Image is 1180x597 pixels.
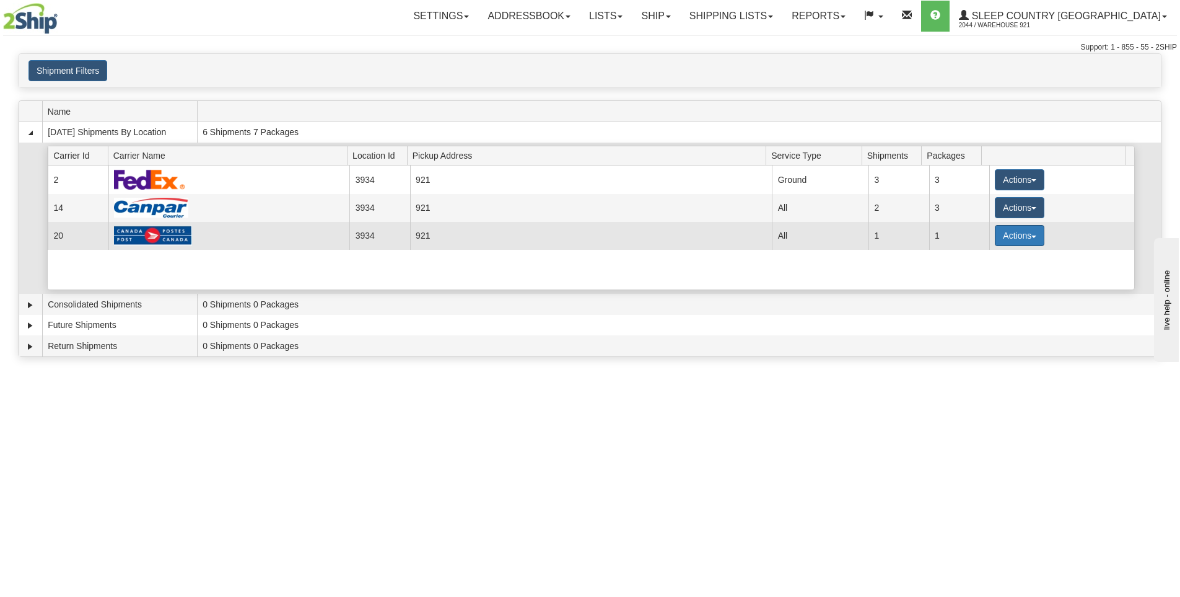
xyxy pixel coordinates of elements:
[197,335,1161,356] td: 0 Shipments 0 Packages
[868,166,929,193] td: 3
[959,19,1052,32] span: 2044 / Warehouse 921
[197,122,1161,143] td: 6 Shipments 7 Packages
[197,315,1161,336] td: 0 Shipments 0 Packages
[349,222,409,250] td: 3934
[580,1,632,32] a: Lists
[782,1,855,32] a: Reports
[24,319,37,332] a: Expand
[113,146,347,165] span: Carrier Name
[42,294,197,315] td: Consolidated Shipments
[867,146,922,165] span: Shipments
[413,146,766,165] span: Pickup Address
[349,194,409,222] td: 3934
[42,335,197,356] td: Return Shipments
[929,194,989,222] td: 3
[3,42,1177,53] div: Support: 1 - 855 - 55 - 2SHIP
[950,1,1176,32] a: Sleep Country [GEOGRAPHIC_DATA] 2044 / Warehouse 921
[114,169,185,190] img: FedEx Express®
[995,197,1044,218] button: Actions
[53,146,108,165] span: Carrier Id
[48,222,108,250] td: 20
[1152,235,1179,361] iframe: chat widget
[352,146,407,165] span: Location Id
[48,194,108,222] td: 14
[929,222,989,250] td: 1
[771,146,862,165] span: Service Type
[868,222,929,250] td: 1
[3,3,58,34] img: logo2044.jpg
[42,122,197,143] td: [DATE] Shipments By Location
[772,194,868,222] td: All
[48,166,108,193] td: 2
[28,60,107,81] button: Shipment Filters
[404,1,478,32] a: Settings
[48,102,197,121] span: Name
[410,194,772,222] td: 921
[929,166,989,193] td: 3
[632,1,680,32] a: Ship
[410,222,772,250] td: 921
[995,225,1044,246] button: Actions
[24,340,37,353] a: Expand
[995,169,1044,190] button: Actions
[114,198,188,218] img: Canpar
[24,299,37,311] a: Expand
[410,166,772,193] td: 921
[969,11,1161,21] span: Sleep Country [GEOGRAPHIC_DATA]
[772,166,868,193] td: Ground
[197,294,1161,315] td: 0 Shipments 0 Packages
[927,146,981,165] span: Packages
[680,1,782,32] a: Shipping lists
[772,222,868,250] td: All
[478,1,580,32] a: Addressbook
[868,194,929,222] td: 2
[349,166,409,193] td: 3934
[114,226,192,245] img: Canada Post
[9,11,115,20] div: live help - online
[24,126,37,139] a: Collapse
[42,315,197,336] td: Future Shipments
